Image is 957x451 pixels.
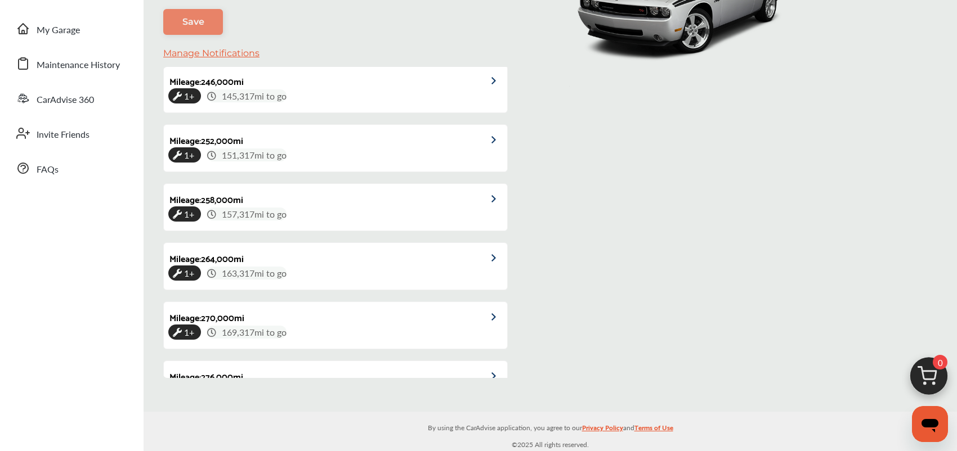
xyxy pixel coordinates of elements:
span: 1+ [182,87,196,105]
img: grCAAAAAElFTkSuQmCC [491,254,507,262]
span: CarAdvise 360 [37,93,94,107]
a: Mileage:276,000mi1+ 175,317mi to go [164,361,507,408]
span: 157,317 mi to go [220,208,287,220]
div: Mileage : 252,000 mi [164,125,243,147]
span: 151,317 mi to go [220,148,287,161]
span: 1+ [182,323,196,341]
a: Maintenance History [10,49,132,78]
span: 1+ [182,205,196,223]
span: 169,317 mi to go [220,326,287,339]
span: FAQs [37,163,59,177]
div: Mileage : 270,000 mi [164,302,244,324]
iframe: Button to launch messaging window [912,406,948,442]
a: Mileage:246,000mi1+ 145,317mi to go [164,66,507,112]
a: Privacy Policy [582,421,623,439]
img: grCAAAAAElFTkSuQmCC [491,136,507,144]
img: grCAAAAAElFTkSuQmCC [491,195,507,203]
img: grCAAAAAElFTkSuQmCC [491,313,507,321]
a: Mileage:264,000mi1+ 163,317mi to go [164,243,507,290]
span: 0 [933,355,947,369]
img: grCAAAAAElFTkSuQmCC [491,372,507,380]
a: Terms of Use [634,421,673,439]
span: Invite Friends [37,128,90,142]
p: By using the CarAdvise application, you agree to our and [144,421,957,433]
a: My Garage [10,14,132,43]
span: Maintenance History [37,58,120,73]
span: My Garage [37,23,80,38]
span: 145,317 mi to go [220,89,287,102]
div: Mileage : 264,000 mi [164,243,244,265]
span: 1+ [182,146,196,164]
div: Mileage : 246,000 mi [164,66,244,88]
a: Mileage:252,000mi1+ 151,317mi to go [164,125,507,172]
span: 163,317 mi to go [220,267,287,279]
a: Mileage:258,000mi1+ 157,317mi to go [164,184,507,231]
img: grCAAAAAElFTkSuQmCC [491,77,507,85]
a: Invite Friends [10,119,132,148]
a: Manage Notifications [163,48,260,58]
div: Mileage : 276,000 mi [164,361,243,384]
div: Mileage : 258,000 mi [164,184,243,206]
span: Save [182,16,204,27]
a: Mileage:270,000mi1+ 169,317mi to go [164,302,507,349]
span: 1+ [182,264,196,282]
a: Save [163,9,223,35]
img: cart_icon.3d0951e8.svg [902,352,956,406]
a: FAQs [10,154,132,183]
a: CarAdvise 360 [10,84,132,113]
